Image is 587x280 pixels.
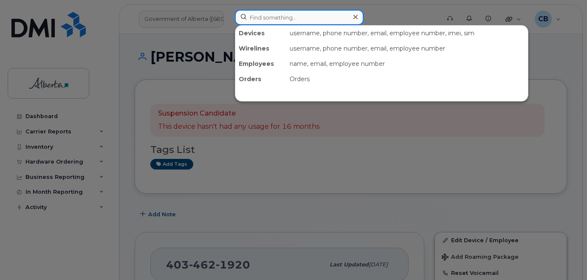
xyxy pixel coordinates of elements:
div: name, email, employee number [286,56,528,71]
div: Orders [235,71,286,87]
div: Employees [235,56,286,71]
div: username, phone number, email, employee number, imei, sim [286,25,528,41]
div: Wirelines [235,41,286,56]
div: Devices [235,25,286,41]
div: username, phone number, email, employee number [286,41,528,56]
div: Orders [286,71,528,87]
